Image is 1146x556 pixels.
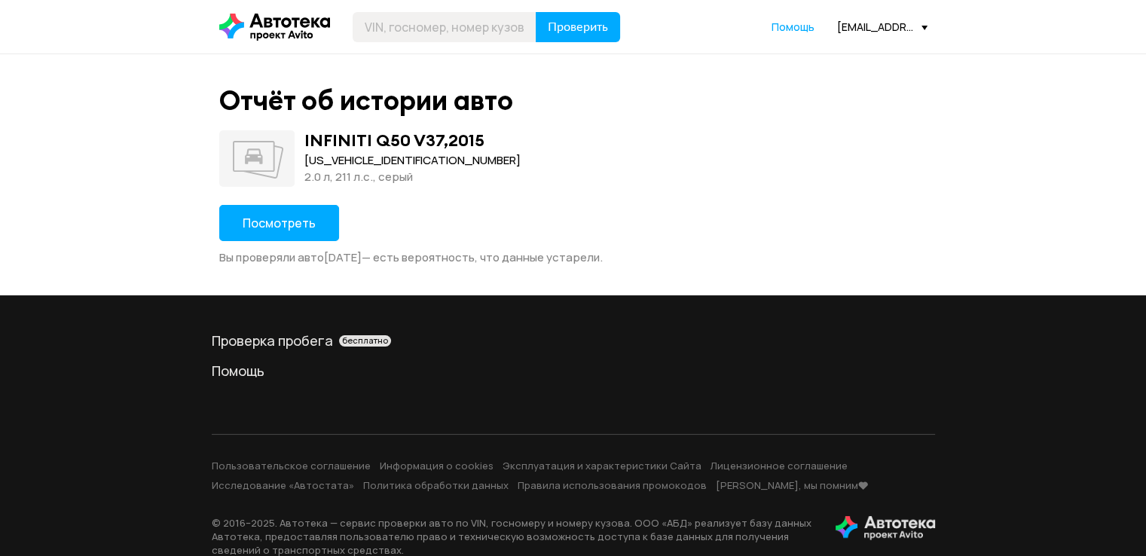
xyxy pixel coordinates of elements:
[772,20,814,34] span: Помощь
[219,84,513,117] div: Отчёт об истории авто
[219,250,927,265] div: Вы проверяли авто [DATE] — есть вероятность, что данные устарели.
[536,12,620,42] button: Проверить
[304,169,521,185] div: 2.0 л, 211 л.c., серый
[212,478,354,492] a: Исследование «Автостата»
[342,335,388,346] span: бесплатно
[716,478,869,492] a: [PERSON_NAME], мы помним
[518,478,707,492] a: Правила использования промокодов
[353,12,536,42] input: VIN, госномер, номер кузова
[363,478,509,492] a: Политика обработки данных
[836,516,935,540] img: tWS6KzJlK1XUpy65r7uaHVIs4JI6Dha8Nraz9T2hA03BhoCc4MtbvZCxBLwJIh+mQSIAkLBJpqMoKVdP8sONaFJLCz6I0+pu7...
[380,459,494,472] a: Информация о cookies
[772,20,814,35] a: Помощь
[243,215,316,231] span: Посмотреть
[503,459,701,472] a: Эксплуатация и характеристики Сайта
[304,152,521,169] div: [US_VEHICLE_IDENTIFICATION_NUMBER]
[212,362,935,380] a: Помощь
[212,459,371,472] a: Пользовательское соглашение
[212,331,935,350] a: Проверка пробегабесплатно
[304,130,484,150] div: INFINITI Q50 V37 , 2015
[219,205,339,241] button: Посмотреть
[212,331,935,350] div: Проверка пробега
[548,21,608,33] span: Проверить
[837,20,927,34] div: [EMAIL_ADDRESS][DOMAIN_NAME]
[711,459,848,472] a: Лицензионное соглашение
